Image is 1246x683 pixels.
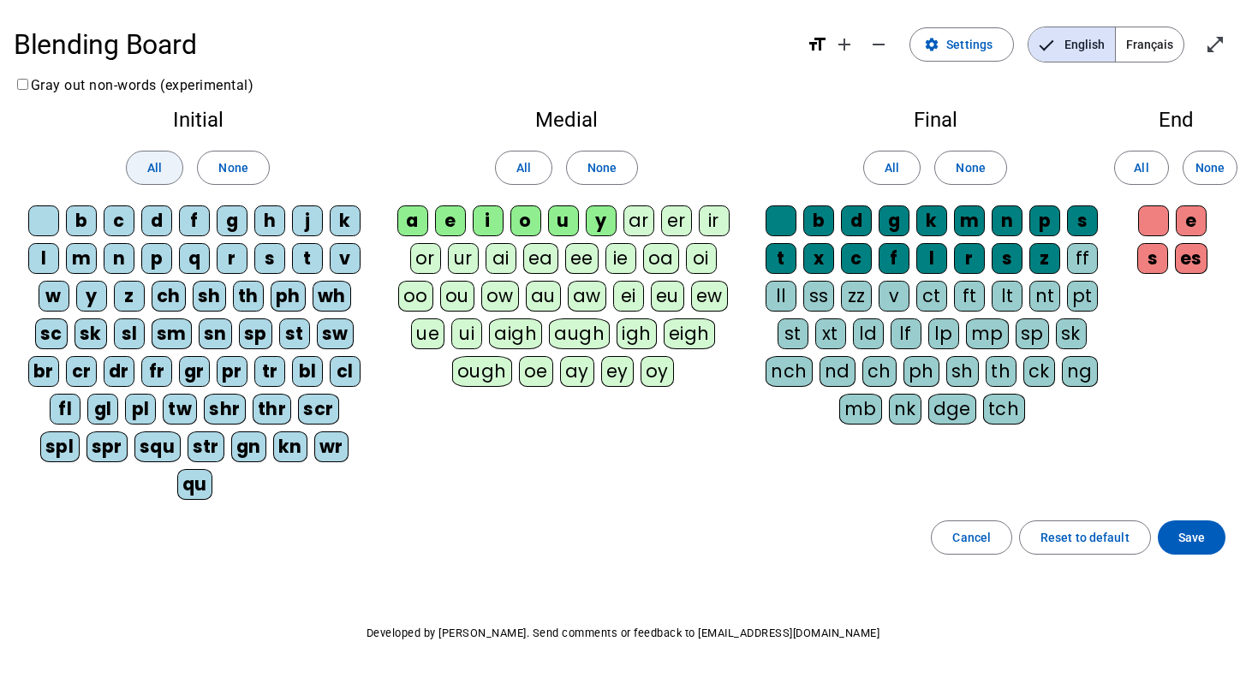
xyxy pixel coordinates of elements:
div: r [217,243,247,274]
div: l [28,243,59,274]
button: Settings [909,27,1014,62]
div: ch [862,356,897,387]
div: sp [239,318,272,349]
div: ll [766,281,796,312]
div: sc [35,318,68,349]
div: shr [204,394,246,425]
div: s [254,243,285,274]
div: scr [298,394,339,425]
div: or [410,243,441,274]
div: ie [605,243,636,274]
div: squ [134,431,181,462]
button: Save [1158,520,1225,555]
span: All [1134,157,1148,178]
p: Developed by [PERSON_NAME]. Send comments or feedback to [EMAIL_ADDRESS][DOMAIN_NAME] [14,623,1232,644]
div: eigh [664,318,715,349]
button: Reset to default [1019,520,1151,555]
span: English [1028,27,1115,62]
div: c [104,205,134,236]
div: ui [451,318,482,349]
span: None [1195,157,1225,178]
mat-icon: format_size [807,34,827,55]
button: Decrease font size [861,27,896,62]
div: oa [643,243,679,274]
mat-button-toggle-group: Language selection [1028,27,1184,62]
div: th [986,356,1016,387]
div: ue [411,318,444,349]
span: None [218,157,247,178]
div: b [66,205,97,236]
div: ct [916,281,947,312]
input: Gray out non-words (experimental) [17,79,28,90]
div: lt [992,281,1022,312]
div: n [104,243,134,274]
div: v [330,243,361,274]
span: All [147,157,162,178]
div: ff [1067,243,1098,274]
div: fr [141,356,172,387]
div: sw [317,318,354,349]
div: c [841,243,872,274]
div: oo [398,281,433,312]
div: xt [815,318,846,349]
div: ough [452,356,512,387]
div: str [188,431,225,462]
div: sh [193,281,226,312]
h1: Blending Board [14,17,793,72]
div: s [1137,243,1168,274]
div: gl [87,394,118,425]
span: All [885,157,899,178]
h2: Initial [27,110,368,130]
h2: End [1133,110,1219,130]
div: g [217,205,247,236]
div: sn [199,318,232,349]
div: i [473,205,504,236]
div: f [879,243,909,274]
div: pr [217,356,247,387]
div: oy [641,356,674,387]
div: p [1029,205,1060,236]
label: Gray out non-words (experimental) [14,77,253,93]
div: l [916,243,947,274]
div: sm [152,318,192,349]
div: sp [1016,318,1049,349]
div: gr [179,356,210,387]
div: oe [519,356,553,387]
div: t [766,243,796,274]
div: sh [946,356,979,387]
div: ph [271,281,306,312]
div: q [179,243,210,274]
div: cl [330,356,361,387]
div: b [803,205,834,236]
div: augh [549,318,610,349]
div: ir [699,205,730,236]
div: ld [853,318,884,349]
div: nt [1029,281,1060,312]
h2: Medial [396,110,737,130]
div: nk [889,394,921,425]
div: tr [254,356,285,387]
div: f [179,205,210,236]
mat-icon: settings [924,37,939,52]
div: nch [766,356,813,387]
button: None [566,151,638,185]
div: u [548,205,579,236]
button: Cancel [931,520,1012,555]
span: None [587,157,617,178]
div: d [841,205,872,236]
div: ea [523,243,558,274]
div: ai [486,243,516,274]
button: All [863,151,921,185]
div: wh [313,281,351,312]
span: None [956,157,985,178]
div: ow [481,281,519,312]
div: z [114,281,145,312]
button: All [495,151,552,185]
div: m [66,243,97,274]
div: lf [891,318,921,349]
div: dge [928,394,977,425]
div: s [992,243,1022,274]
span: Settings [946,34,993,55]
div: ey [601,356,634,387]
div: r [954,243,985,274]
